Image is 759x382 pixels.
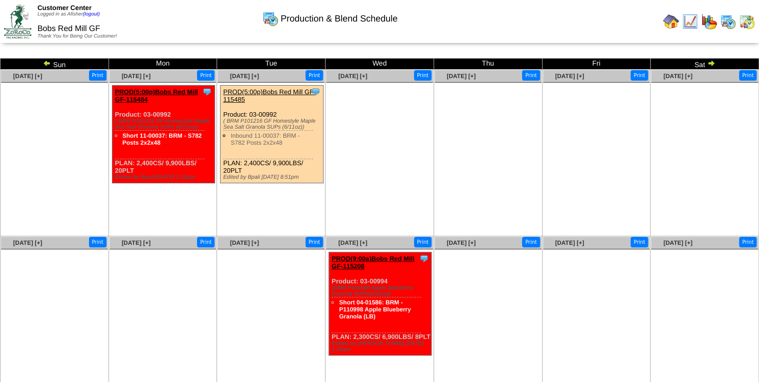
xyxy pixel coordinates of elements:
span: Thank You for Being Our Customer! [37,34,117,39]
button: Print [305,70,323,81]
button: Print [630,70,648,81]
img: arrowleft.gif [43,59,51,67]
span: Customer Center [37,4,91,12]
span: Logged in as Afisher [37,12,100,17]
td: Sun [0,59,109,70]
button: Print [305,237,323,247]
div: Product: 03-00994 PLAN: 2,300CS / 6,900LBS / 8PLT [329,252,431,355]
td: Thu [433,59,542,70]
a: [DATE] [+] [663,73,692,80]
div: Edited by Bpali [DATE] 2:12pm [115,174,214,180]
td: Fri [542,59,650,70]
div: (BRM P101560 Apple Blueberry Granola SUPs(4/12oz)) [331,285,431,297]
a: Short 04-01586: BRM - P110998 Apple Blueberry Granola (LB) [339,299,411,320]
a: [DATE] [+] [13,73,42,80]
td: Wed [325,59,434,70]
img: ZoRoCo_Logo(Green%26Foil)%20jpg.webp [4,5,31,38]
img: Tooltip [419,253,429,263]
a: [DATE] [+] [13,239,42,246]
img: calendarprod.gif [720,14,736,30]
a: [DATE] [+] [121,73,150,80]
span: Production & Blend Schedule [280,14,397,24]
button: Print [739,70,756,81]
img: line_graph.gif [682,14,698,30]
a: [DATE] [+] [121,239,150,246]
div: Product: 03-00992 PLAN: 2,400CS / 9,900LBS / 20PLT [112,86,214,183]
div: ( BRM P101216 GF Homestyle Maple Sea Salt Granola SUPs (6/11oz)) [115,118,214,130]
a: PROD(5:00p)Bobs Red Mill GF-115485 [223,88,315,103]
img: home.gif [663,14,679,30]
img: calendarinout.gif [739,14,755,30]
span: Bobs Red Mill GF [37,25,100,33]
button: Print [197,237,214,247]
td: Tue [217,59,325,70]
button: Print [522,70,539,81]
button: Print [197,70,214,81]
a: [DATE] [+] [338,73,367,80]
a: [DATE] [+] [446,73,475,80]
a: [DATE] [+] [230,239,259,246]
img: calendarprod.gif [262,11,278,27]
img: arrowright.gif [707,59,715,67]
a: [DATE] [+] [338,239,367,246]
a: PROD(9:00a)Bobs Red Mill GF-115208 [331,255,414,270]
div: Product: 03-00992 PLAN: 2,400CS / 9,900LBS / 20PLT [220,86,323,183]
button: Print [89,237,106,247]
a: [DATE] [+] [230,73,259,80]
a: [DATE] [+] [555,73,584,80]
button: Print [739,237,756,247]
a: Inbound 11-00037: BRM - S782 Posts 2x2x48 [230,132,299,146]
td: Sat [650,59,759,70]
div: ( BRM P101216 GF Homestyle Maple Sea Salt Granola SUPs (6/11oz)) [223,118,322,130]
div: Edited by [PERSON_NAME] [DATE] 1:39am [331,340,431,352]
div: Edited by Bpali [DATE] 8:51pm [223,174,322,180]
a: PROD(5:00p)Bobs Red Mill GF-115484 [115,88,198,103]
a: Short 11-00037: BRM - S782 Posts 2x2x48 [122,132,202,146]
button: Print [630,237,648,247]
button: Print [414,70,431,81]
td: Mon [108,59,217,70]
button: Print [89,70,106,81]
a: [DATE] [+] [663,239,692,246]
a: (logout) [83,12,100,17]
button: Print [414,237,431,247]
img: Tooltip [202,87,212,97]
img: Tooltip [310,87,320,97]
a: [DATE] [+] [446,239,475,246]
button: Print [522,237,539,247]
img: graph.gif [701,14,717,30]
a: [DATE] [+] [555,239,584,246]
